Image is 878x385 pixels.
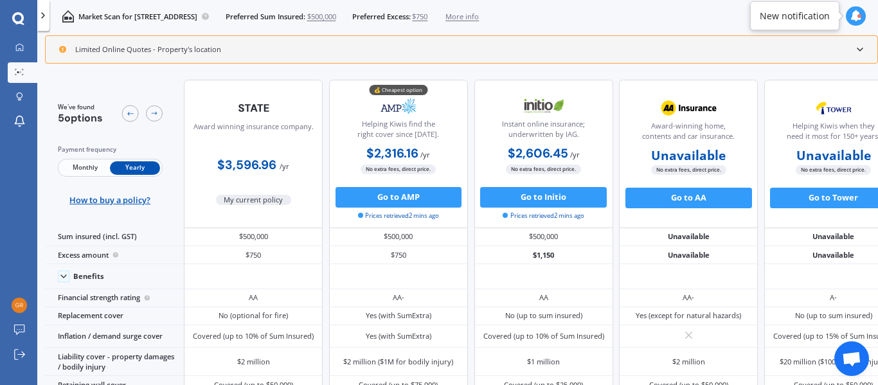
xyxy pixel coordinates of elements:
div: Sum insured (incl. GST) [45,228,184,246]
b: $3,596.96 [217,157,276,173]
div: Unavailable [619,228,758,246]
button: Go to AMP [336,187,462,208]
div: No (up to sum insured) [505,310,582,321]
span: / yr [280,161,289,171]
span: / yr [420,150,430,159]
div: $750 [329,246,468,264]
div: $2 million ($1M for bodily injury) [343,357,453,367]
div: Instant online insurance; underwritten by IAG. [483,119,604,145]
span: Prices retrieved 2 mins ago [503,211,584,220]
b: Unavailable [796,150,871,161]
img: State-text-1.webp [220,96,288,120]
img: home-and-contents.b802091223b8502ef2dd.svg [62,10,74,22]
div: $500,000 [184,228,323,246]
button: Go to AA [625,188,752,208]
div: A- [830,292,837,303]
div: No (optional for fire) [219,310,288,321]
div: $500,000 [329,228,468,246]
div: $1,150 [474,246,613,264]
span: $750 [412,12,427,22]
div: AA- [393,292,404,303]
div: Award winning insurance company. [193,121,314,147]
span: No extra fees, direct price. [506,165,581,174]
b: $2,316.16 [366,145,418,161]
div: Limited Online Quotes - Property's location [58,44,221,55]
img: 55da4af09b3283eb830873fb63eb3dab [12,298,27,313]
div: Payment frequency [58,145,163,155]
div: Covered (up to 10% of Sum Insured) [193,331,314,341]
div: Excess amount [45,246,184,264]
div: Helping Kiwis find the right cover since [DATE]. [338,119,459,145]
span: No extra fees, direct price. [361,165,436,174]
span: More info [445,12,479,22]
div: AA [249,292,258,303]
img: Tower.webp [800,95,868,121]
img: Initio.webp [510,93,578,119]
div: Covered (up to 10% of Sum Insured) [483,331,604,341]
div: $2 million [672,357,705,367]
span: 5 options [58,111,103,125]
span: Preferred Sum Insured: [226,12,305,22]
span: Prices retrieved 2 mins ago [358,211,439,220]
span: How to buy a policy? [69,195,150,205]
div: New notification [760,10,830,22]
div: No (up to sum insured) [795,310,872,321]
div: $2 million [237,357,270,367]
div: $1 million [527,357,560,367]
span: Monthly [60,161,110,175]
div: $750 [184,246,323,264]
img: AMP.webp [364,93,433,119]
div: Replacement cover [45,307,184,325]
div: $500,000 [474,228,613,246]
div: Yes (with SumExtra) [366,310,431,321]
div: Financial strength rating [45,289,184,307]
span: No extra fees, direct price. [651,165,726,175]
span: My current policy [216,195,292,205]
b: Unavailable [651,150,726,161]
span: $500,000 [307,12,336,22]
div: 💰 Cheapest option [369,85,427,95]
div: Award-winning home, contents and car insurance. [628,121,749,147]
div: AA- [683,292,694,303]
p: Market Scan for [STREET_ADDRESS] [78,12,197,22]
span: No extra fees, direct price. [796,165,871,175]
button: Go to Initio [480,187,607,208]
div: Benefits [73,272,104,281]
b: $2,606.45 [508,145,568,161]
div: Yes (with SumExtra) [366,331,431,341]
span: Yearly [110,161,160,175]
span: / yr [570,150,580,159]
span: Preferred Excess: [352,12,411,22]
div: Inflation / demand surge cover [45,325,184,348]
div: Unavailable [619,246,758,264]
img: AA.webp [654,95,722,121]
div: AA [539,292,548,303]
div: Liability cover - property damages / bodily injury [45,348,184,376]
span: We've found [58,103,103,112]
div: Open chat [834,341,869,376]
div: Yes (except for natural hazards) [636,310,741,321]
